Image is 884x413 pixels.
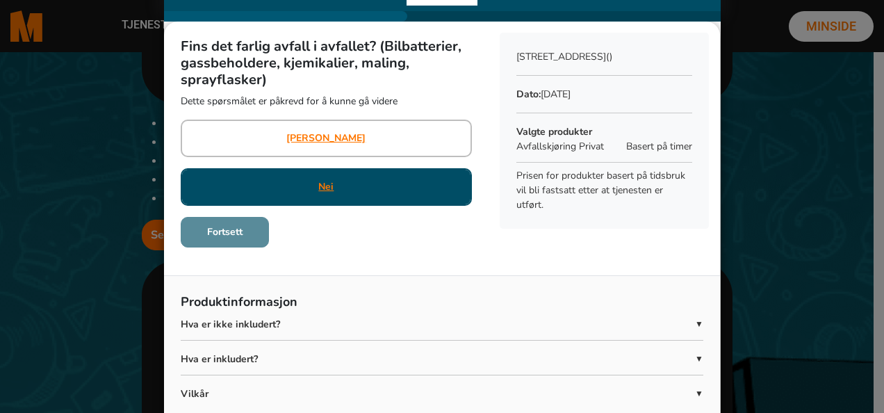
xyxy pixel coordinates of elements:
p: Dette spørsmålet er påkrevd for å kunne gå videre [181,94,472,108]
p: [STREET_ADDRESS] [516,49,692,64]
a: [PERSON_NAME] [286,131,366,145]
p: [DATE] [516,87,692,102]
span: () [606,50,612,63]
h5: Fins det farlig avfall i avfallet? (Bilbatterier, gassbeholdere, kjemikalier, maling, sprayflasker) [181,38,472,88]
span: Basert på timer [626,139,692,154]
button: Fortsett [181,217,269,248]
p: Vilkår [181,387,695,401]
b: Valgte produkter [516,125,592,138]
p: Avfallskjøring Privat [516,139,619,154]
a: Nei [318,179,334,194]
p: Produktinformasjon [181,293,703,317]
span: ▼ [695,353,703,365]
p: Prisen for produkter basert på tidsbruk vil bli fastsatt etter at tjenesten er utført. [516,168,692,212]
b: Fortsett [207,225,243,238]
p: Hva er inkludert? [181,352,695,366]
span: ▼ [695,318,703,330]
span: ▼ [695,387,703,400]
b: Dato: [516,88,541,101]
p: Hva er ikke inkludert? [181,317,695,332]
